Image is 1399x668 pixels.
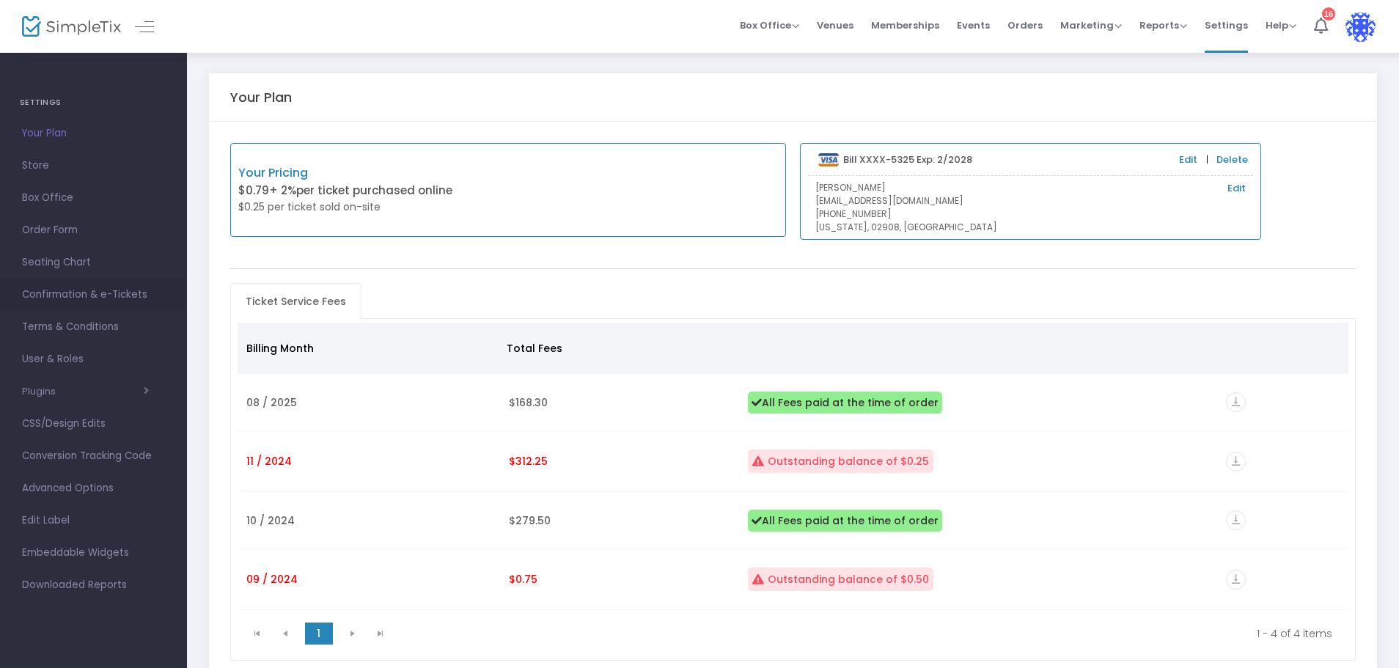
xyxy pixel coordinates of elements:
span: Outstanding balance of $0.25 [748,449,933,473]
i: vertical_align_bottom [1226,570,1246,590]
span: Advanced Options [22,479,165,498]
span: Memberships [871,7,939,44]
span: Page 1 [305,623,333,645]
i: vertical_align_bottom [1226,452,1246,471]
a: Edit [1227,181,1246,196]
span: 11 / 2024 [246,454,292,469]
span: Settings [1205,7,1248,44]
span: + 2% [269,183,296,198]
kendo-pager-info: 1 - 4 of 4 items [405,626,1333,641]
a: vertical_align_bottom [1226,574,1246,589]
span: $279.50 [509,513,551,528]
span: User & Roles [22,350,165,369]
h4: SETTINGS [20,88,167,117]
span: Box Office [22,188,165,208]
span: $312.25 [509,454,548,469]
span: Help [1266,18,1296,32]
span: Seating Chart [22,253,165,272]
span: Reports [1139,18,1187,32]
span: Venues [817,7,853,44]
th: Billing Month [238,323,499,374]
span: | [1202,153,1212,167]
b: Bill XXXX-5325 Exp: 2/2028 [843,153,972,166]
span: CSS/Design Edits [22,414,165,433]
span: Edit Label [22,511,165,530]
p: [US_STATE], 02908, [GEOGRAPHIC_DATA] [815,221,1246,234]
p: [PERSON_NAME] [815,181,1246,194]
h5: Your Plan [230,89,292,106]
i: vertical_align_bottom [1226,510,1246,530]
span: Terms & Conditions [22,318,165,337]
a: vertical_align_bottom [1226,456,1246,471]
span: Ticket Service Fees [237,290,355,313]
a: vertical_align_bottom [1226,397,1246,411]
p: $0.25 per ticket sold on-site [238,199,508,215]
span: Embeddable Widgets [22,543,165,562]
p: Your Pricing [238,164,508,182]
p: $0.79 per ticket purchased online [238,183,508,199]
p: [PHONE_NUMBER] [815,208,1246,221]
span: Store [22,156,165,175]
span: $168.30 [509,395,548,410]
a: vertical_align_bottom [1226,515,1246,529]
span: Marketing [1060,18,1122,32]
div: Data table [238,323,1349,610]
i: vertical_align_bottom [1226,392,1246,412]
th: Total Fees [498,323,735,374]
span: Conversion Tracking Code [22,447,165,466]
span: All Fees paid at the time of order [748,392,942,414]
button: Plugins [22,386,149,397]
span: All Fees paid at the time of order [748,510,942,532]
span: Outstanding balance of $0.50 [748,568,933,591]
a: Delete [1216,153,1248,167]
a: Edit [1179,153,1197,167]
img: visa.png [818,153,840,166]
span: Box Office [740,18,799,32]
span: $0.75 [509,572,537,587]
span: 09 / 2024 [246,572,298,587]
p: [EMAIL_ADDRESS][DOMAIN_NAME] [815,194,1246,208]
span: 10 / 2024 [246,513,295,528]
span: Order Form [22,221,165,240]
span: Downloaded Reports [22,576,165,595]
span: 08 / 2025 [246,395,297,410]
span: Your Plan [22,124,165,143]
div: 16 [1322,7,1335,21]
span: Orders [1007,7,1043,44]
span: Events [957,7,990,44]
span: Confirmation & e-Tickets [22,285,165,304]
